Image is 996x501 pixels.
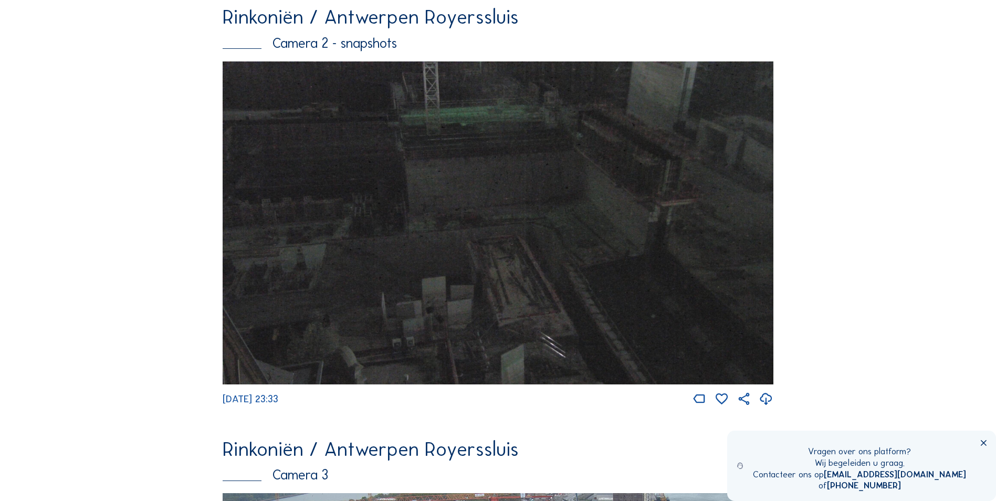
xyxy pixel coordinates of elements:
[753,469,966,481] div: Contacteer ons op
[223,61,773,384] img: Image
[753,457,966,469] div: Wij begeleiden u graag.
[223,7,773,27] div: Rinkoniën / Antwerpen Royerssluis
[824,469,966,479] a: [EMAIL_ADDRESS][DOMAIN_NAME]
[737,446,743,486] img: operator
[223,468,773,482] div: Camera 3
[223,36,773,50] div: Camera 2 - snapshots
[827,480,901,490] a: [PHONE_NUMBER]
[223,440,773,459] div: Rinkoniën / Antwerpen Royerssluis
[753,446,966,457] div: Vragen over ons platform?
[223,393,278,405] span: [DATE] 23:33
[753,480,966,492] div: of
